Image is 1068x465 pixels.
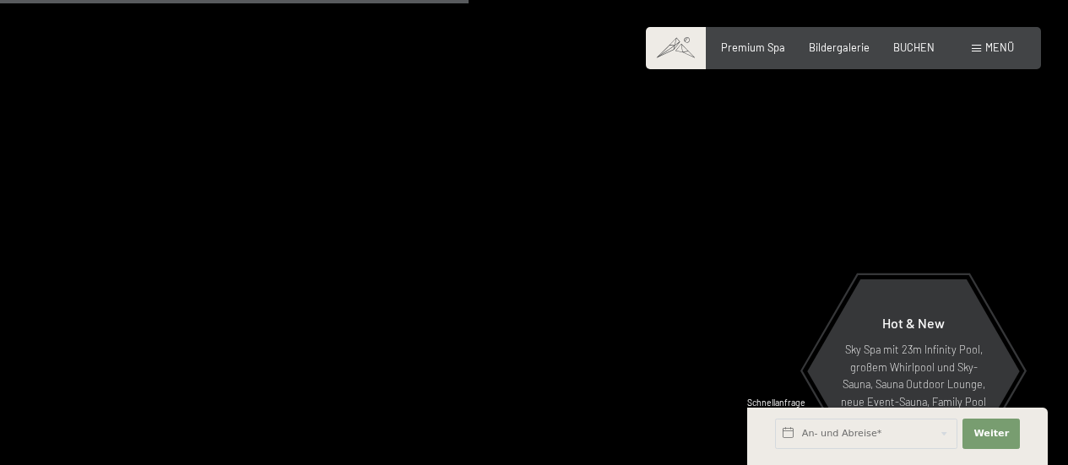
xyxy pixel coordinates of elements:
button: Weiter [962,419,1020,449]
span: Schnellanfrage [747,397,805,408]
a: Premium Spa [721,41,785,54]
a: Bildergalerie [809,41,870,54]
span: Hot & New [882,315,945,331]
span: Menü [985,41,1014,54]
a: BUCHEN [893,41,935,54]
a: Hot & New Sky Spa mit 23m Infinity Pool, großem Whirlpool und Sky-Sauna, Sauna Outdoor Lounge, ne... [806,278,1021,464]
span: Weiter [973,427,1009,441]
p: Sky Spa mit 23m Infinity Pool, großem Whirlpool und Sky-Sauna, Sauna Outdoor Lounge, neue Event-S... [840,341,987,427]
